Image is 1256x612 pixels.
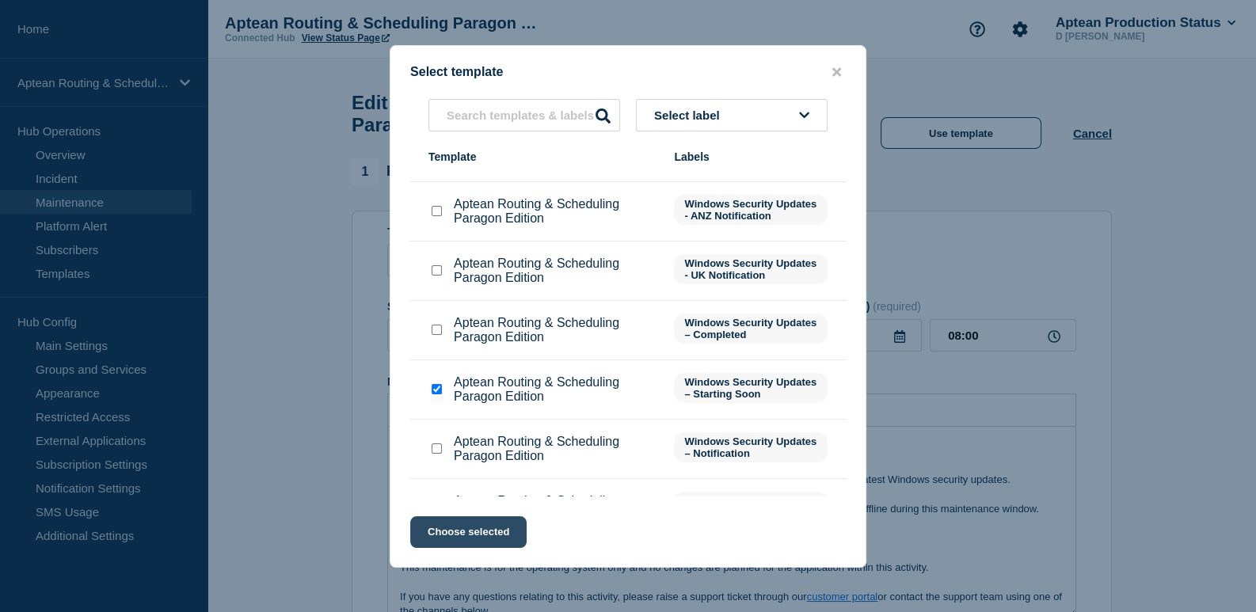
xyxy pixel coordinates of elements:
p: Aptean Routing & Scheduling Paragon Edition [454,494,658,523]
span: Windows Security Updates - UK Notification [674,254,828,284]
input: Aptean Routing & Scheduling Paragon Edition checkbox [432,206,442,216]
div: Template [428,150,658,163]
p: Aptean Routing & Scheduling Paragon Edition [454,435,658,463]
input: Search templates & labels [428,99,620,131]
button: Select label [636,99,828,131]
span: Windows Security Updates – Notification [674,432,828,462]
button: Choose selected [410,516,527,548]
span: Select label [654,108,726,122]
div: Labels [674,150,828,163]
button: close button [828,65,846,80]
span: Windows Security Updates - ANZ Notification [674,195,828,225]
span: Windows Security Updates – Completed [674,314,828,344]
p: Aptean Routing & Scheduling Paragon Edition [454,375,658,404]
p: Aptean Routing & Scheduling Paragon Edition [454,197,658,226]
span: Application Update Notification [674,492,828,522]
input: Aptean Routing & Scheduling Paragon Edition checkbox [432,443,442,454]
p: Aptean Routing & Scheduling Paragon Edition [454,257,658,285]
p: Aptean Routing & Scheduling Paragon Edition [454,316,658,344]
div: Select template [390,65,866,80]
span: Windows Security Updates – Starting Soon [674,373,828,403]
input: Aptean Routing & Scheduling Paragon Edition checkbox [432,325,442,335]
input: Aptean Routing & Scheduling Paragon Edition checkbox [432,384,442,394]
input: Aptean Routing & Scheduling Paragon Edition checkbox [432,265,442,276]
